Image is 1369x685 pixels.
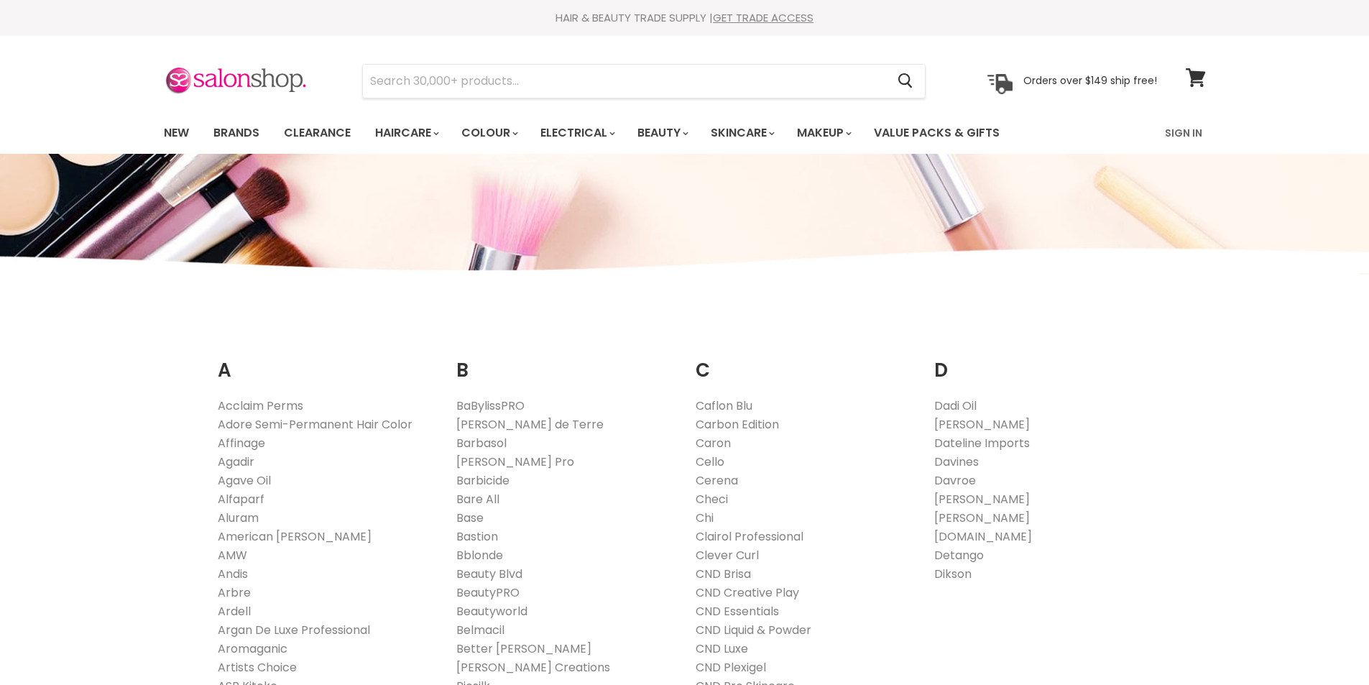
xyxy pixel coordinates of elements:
[934,566,972,582] a: Dikson
[456,640,591,657] a: Better [PERSON_NAME]
[696,659,766,676] a: CND Plexigel
[934,528,1032,545] a: [DOMAIN_NAME]
[530,118,624,148] a: Electrical
[456,510,484,526] a: Base
[696,337,913,385] h2: C
[146,11,1224,25] div: HAIR & BEAUTY TRADE SUPPLY |
[934,454,979,470] a: Davines
[934,337,1152,385] h2: D
[696,416,779,433] a: Carbon Edition
[1156,118,1211,148] a: Sign In
[696,547,759,564] a: Clever Curl
[456,397,525,414] a: BaBylissPRO
[153,118,200,148] a: New
[218,491,264,507] a: Alfaparf
[934,397,977,414] a: Dadi Oil
[218,659,297,676] a: Artists Choice
[218,472,271,489] a: Agave Oil
[456,659,610,676] a: [PERSON_NAME] Creations
[456,566,522,582] a: Beauty Blvd
[218,640,287,657] a: Aromaganic
[456,491,499,507] a: Bare All
[696,584,799,601] a: CND Creative Play
[696,603,779,620] a: CND Essentials
[456,454,574,470] a: [PERSON_NAME] Pro
[456,337,674,385] h2: B
[456,584,520,601] a: BeautyPRO
[627,118,697,148] a: Beauty
[218,622,370,638] a: Argan De Luxe Professional
[696,622,811,638] a: CND Liquid & Powder
[218,510,259,526] a: Aluram
[146,112,1224,154] nav: Main
[696,491,728,507] a: Checi
[218,584,251,601] a: Arbre
[696,528,803,545] a: Clairol Professional
[203,118,270,148] a: Brands
[273,118,361,148] a: Clearance
[934,416,1030,433] a: [PERSON_NAME]
[456,472,510,489] a: Barbicide
[451,118,527,148] a: Colour
[364,118,448,148] a: Haircare
[934,547,984,564] a: Detango
[218,397,303,414] a: Acclaim Perms
[934,472,976,489] a: Davroe
[696,454,724,470] a: Cello
[218,337,435,385] h2: A
[218,435,265,451] a: Affinage
[934,435,1030,451] a: Dateline Imports
[863,118,1010,148] a: Value Packs & Gifts
[887,65,925,98] button: Search
[456,622,504,638] a: Belmacil
[700,118,783,148] a: Skincare
[696,510,714,526] a: Chi
[456,603,527,620] a: Beautyworld
[218,416,412,433] a: Adore Semi-Permanent Hair Color
[153,112,1084,154] ul: Main menu
[934,510,1030,526] a: [PERSON_NAME]
[218,528,372,545] a: American [PERSON_NAME]
[456,416,604,433] a: [PERSON_NAME] de Terre
[786,118,860,148] a: Makeup
[456,435,507,451] a: Barbasol
[696,566,751,582] a: CND Brisa
[934,491,1030,507] a: [PERSON_NAME]
[696,435,731,451] a: Caron
[363,65,887,98] input: Search
[696,640,748,657] a: CND Luxe
[218,566,248,582] a: Andis
[713,10,813,25] a: GET TRADE ACCESS
[218,603,251,620] a: Ardell
[696,472,738,489] a: Cerena
[456,528,498,545] a: Bastion
[456,547,503,564] a: Bblonde
[218,454,254,470] a: Agadir
[1023,74,1157,87] p: Orders over $149 ship free!
[218,547,247,564] a: AMW
[696,397,752,414] a: Caflon Blu
[362,64,926,98] form: Product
